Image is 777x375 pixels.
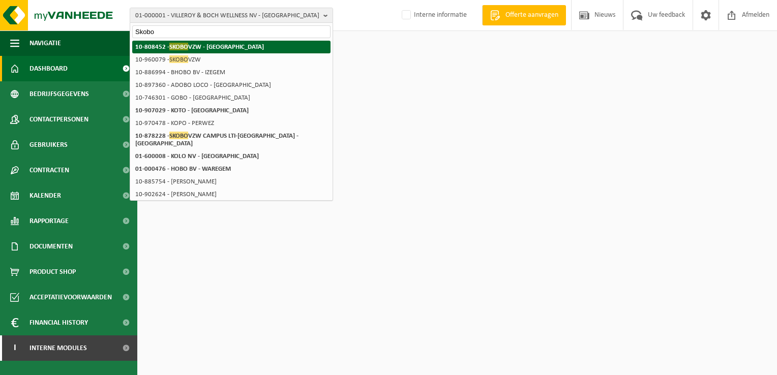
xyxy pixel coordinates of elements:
[29,285,112,310] span: Acceptatievoorwaarden
[503,10,561,20] span: Offerte aanvragen
[29,30,61,56] span: Navigatie
[132,25,331,38] input: Zoeken naar gekoppelde vestigingen
[132,66,331,79] li: 10-886994 - BHOBO BV - IZEGEM
[482,5,566,25] a: Offerte aanvragen
[135,43,264,50] strong: 10-808452 - VZW - [GEOGRAPHIC_DATA]
[135,107,249,114] strong: 10-907029 - KOTO - [GEOGRAPHIC_DATA]
[132,53,331,66] li: 10-960079 - VZW
[169,132,188,139] span: SKOBO
[169,55,188,63] span: SKOBO
[135,8,319,23] span: 01-000001 - VILLEROY & BOCH WELLNESS NV - [GEOGRAPHIC_DATA]
[29,81,89,107] span: Bedrijfsgegevens
[29,259,76,285] span: Product Shop
[132,91,331,104] li: 10-746301 - GOBO - [GEOGRAPHIC_DATA]
[132,117,331,130] li: 10-970478 - KOPO - PERWEZ
[29,234,73,259] span: Documenten
[29,208,69,234] span: Rapportage
[132,175,331,188] li: 10-885754 - [PERSON_NAME]
[135,153,259,160] strong: 01-600008 - KOLO NV - [GEOGRAPHIC_DATA]
[29,132,68,158] span: Gebruikers
[169,43,188,50] span: SKOBO
[132,79,331,91] li: 10-897360 - ADOBO LOCO - [GEOGRAPHIC_DATA]
[29,183,61,208] span: Kalender
[135,166,231,172] strong: 01-000476 - HOBO BV - WAREGEM
[29,158,69,183] span: Contracten
[29,335,87,361] span: Interne modules
[29,56,68,81] span: Dashboard
[132,188,331,201] li: 10-902624 - [PERSON_NAME]
[10,335,19,361] span: I
[29,310,88,335] span: Financial History
[400,8,467,23] label: Interne informatie
[29,107,88,132] span: Contactpersonen
[130,8,333,23] button: 01-000001 - VILLEROY & BOCH WELLNESS NV - [GEOGRAPHIC_DATA]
